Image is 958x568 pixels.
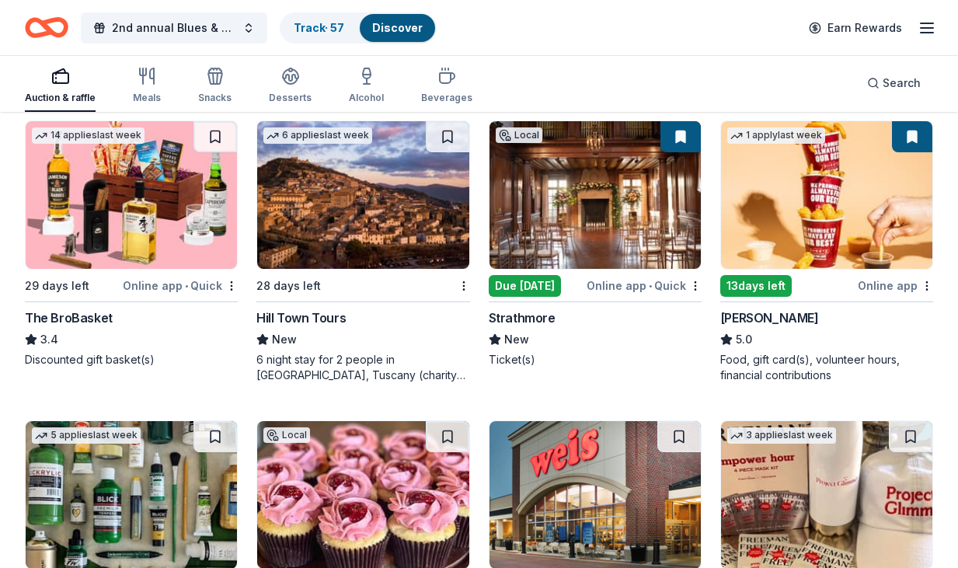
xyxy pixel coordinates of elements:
div: Local [496,127,542,143]
button: Beverages [421,61,472,112]
div: [PERSON_NAME] [720,308,819,327]
div: Hill Town Tours [256,308,346,327]
div: Strathmore [489,308,556,327]
div: 1 apply last week [727,127,825,144]
div: Food, gift card(s), volunteer hours, financial contributions [720,352,933,383]
div: 28 days left [256,277,321,295]
span: 3.4 [40,330,58,349]
div: Online app Quick [587,276,702,295]
img: Image for Sheetz [721,121,932,269]
img: Image for Strathmore [489,121,701,269]
a: Image for StrathmoreLocalDue [DATE]Online app•QuickStrathmoreNewTicket(s) [489,120,702,368]
div: Meals [133,92,161,104]
span: • [185,280,188,292]
a: Image for The BroBasket14 applieslast week29 days leftOnline app•QuickThe BroBasket3.4Discounted ... [25,120,238,368]
button: Alcohol [349,61,384,112]
div: 6 night stay for 2 people in [GEOGRAPHIC_DATA], Tuscany (charity rate is $1380; retails at $2200;... [256,352,469,383]
div: Online app Quick [123,276,238,295]
img: Image for Hill Town Tours [257,121,469,269]
a: Image for Hill Town Tours 6 applieslast week28 days leftHill Town ToursNew6 night stay for 2 peop... [256,120,469,383]
div: Auction & raffle [25,92,96,104]
span: Search [883,74,921,92]
img: Image for The BroBasket [26,121,237,269]
a: Image for Sheetz1 applylast week13days leftOnline app[PERSON_NAME]5.0Food, gift card(s), voluntee... [720,120,933,383]
span: New [504,330,529,349]
div: 6 applies last week [263,127,372,144]
div: 3 applies last week [727,427,836,444]
div: Alcohol [349,92,384,104]
div: 29 days left [25,277,89,295]
div: Snacks [198,92,232,104]
div: Local [263,427,310,443]
button: 2nd annual Blues & Brews Charity Crab Feast [81,12,267,44]
button: Meals [133,61,161,112]
span: 2nd annual Blues & Brews Charity Crab Feast [112,19,236,37]
div: Discounted gift basket(s) [25,352,238,368]
div: Desserts [269,92,312,104]
div: 14 applies last week [32,127,145,144]
a: Home [25,9,68,46]
a: Earn Rewards [799,14,911,42]
div: Due [DATE] [489,275,561,297]
button: Desserts [269,61,312,112]
span: 5.0 [736,330,752,349]
div: Online app [858,276,933,295]
button: Track· 57Discover [280,12,437,44]
button: Search [855,68,933,99]
div: Beverages [421,92,472,104]
button: Auction & raffle [25,61,96,112]
a: Track· 57 [294,21,344,34]
a: Discover [372,21,423,34]
div: Ticket(s) [489,352,702,368]
span: New [272,330,297,349]
div: The BroBasket [25,308,113,327]
span: • [649,280,652,292]
div: 5 applies last week [32,427,141,444]
button: Snacks [198,61,232,112]
div: 13 days left [720,275,792,297]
